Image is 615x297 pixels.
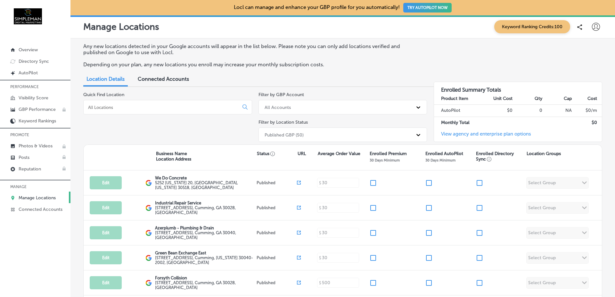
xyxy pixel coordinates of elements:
p: Published [257,280,297,285]
p: Published [257,230,297,235]
th: Unit Cost [483,93,513,105]
label: Filter by GBP Account [258,92,304,97]
p: 30 Days Minimum [370,158,400,162]
span: Location Details [86,76,125,82]
span: Keyword Ranking Credits: 100 [494,20,570,33]
img: logo [145,280,152,286]
img: logo [145,205,152,211]
label: Quick Find Location [83,92,124,97]
button: Edit [90,176,122,189]
p: Forsyth Collision [155,276,255,280]
p: Average Order Value [318,151,360,156]
p: Status [257,151,297,156]
th: Qty [513,93,543,105]
label: Filter by Location Status [258,120,308,125]
button: Edit [90,276,122,289]
th: Cost [572,93,602,105]
p: Azerplumb - Plumbing & Drain [155,226,255,230]
p: Green Bean Exchange East [155,251,255,255]
label: [STREET_ADDRESS] , Cumming, GA 30040, [GEOGRAPHIC_DATA] [155,230,255,240]
td: AutoPilot [434,105,483,117]
p: Enrolled Premium [370,151,407,156]
p: Published [257,180,297,185]
p: Visibility Score [19,95,48,101]
p: Location Groups [527,151,561,156]
img: logo [145,180,152,186]
button: Edit [90,251,122,264]
td: $0 [483,105,513,117]
img: logo [145,230,152,236]
p: Manage Locations [19,195,56,201]
p: Enrolled AutoPilot [425,151,463,156]
label: [STREET_ADDRESS] , Cumming, [US_STATE] 30040-2002, [GEOGRAPHIC_DATA] [155,255,255,265]
th: Cap [543,93,572,105]
button: Edit [90,201,122,214]
p: Depending on your plan, any new locations you enroll may increase your monthly subscription costs. [83,62,421,68]
strong: Product Item [441,96,468,101]
p: Connected Accounts [19,207,62,212]
td: $ 0 [572,117,602,128]
td: 0 [513,105,543,117]
p: Reputation [19,166,41,172]
h3: Enrolled Summary Totals [434,82,602,93]
button: Edit [90,226,122,239]
img: 296aa514-ed6e-4ee0-bf14-81754bc0d282sdm-blackbg.png [10,8,45,24]
img: logo [145,255,152,261]
td: $ 0 /m [572,105,602,117]
p: Overview [19,47,38,53]
p: Keyword Rankings [19,118,56,124]
label: 5252 [US_STATE] 20 , [GEOGRAPHIC_DATA], [US_STATE] 30518, [GEOGRAPHIC_DATA] [155,180,255,190]
a: View agency and enterprise plan options [434,131,531,142]
p: We Do Concrete [155,176,255,180]
p: URL [298,151,306,156]
td: NA [543,105,572,117]
p: Published [257,205,297,210]
label: [STREET_ADDRESS] , Cumming, GA 30028, [GEOGRAPHIC_DATA] [155,205,255,215]
td: Monthly Total [434,117,483,128]
p: 30 Days Minimum [425,158,455,162]
div: All Accounts [265,104,291,110]
input: All Locations [87,104,237,110]
p: Published [257,255,297,260]
p: Enrolled Directory Sync [476,151,523,162]
span: Connected Accounts [138,76,189,82]
button: TRY AUTOPILOT NOW [403,3,452,12]
p: Directory Sync [19,59,49,64]
label: [STREET_ADDRESS] , Cumming, GA 30028, [GEOGRAPHIC_DATA] [155,280,255,290]
div: Published GBP (50) [265,132,304,137]
p: Any new locations detected in your Google accounts will appear in the list below. Please note you... [83,43,421,55]
p: Posts [19,155,29,160]
p: AutoPilot [19,70,38,76]
p: Manage Locations [83,21,159,32]
p: Photos & Videos [19,143,53,149]
p: GBP Performance [19,107,56,112]
p: Industrial Repair Service [155,201,255,205]
p: Business Name Location Address [156,151,191,162]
